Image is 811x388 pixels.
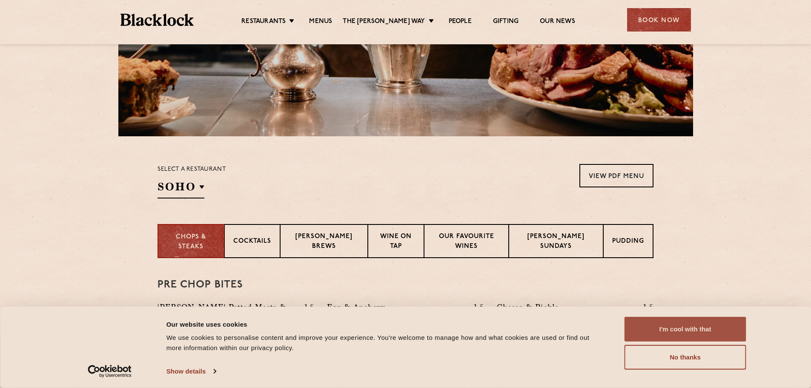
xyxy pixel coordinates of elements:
[166,319,605,329] div: Our website uses cookies
[72,365,147,378] a: Usercentrics Cookiebot - opens in a new window
[166,365,216,378] a: Show details
[158,279,653,290] h3: Pre Chop Bites
[158,301,299,325] p: [PERSON_NAME] Potted Meats & [PERSON_NAME]
[343,17,425,27] a: The [PERSON_NAME] Way
[377,232,415,252] p: Wine on Tap
[579,164,653,187] a: View PDF Menu
[309,17,332,27] a: Menus
[158,179,204,198] h2: SOHO
[493,17,519,27] a: Gifting
[120,14,194,26] img: BL_Textured_Logo-footer-cropped.svg
[625,317,746,342] button: I'm cool with that
[449,17,472,27] a: People
[166,333,605,353] div: We use cookies to personalise content and improve your experience. You're welcome to manage how a...
[612,237,644,247] p: Pudding
[241,17,286,27] a: Restaurants
[625,345,746,370] button: No thanks
[433,232,500,252] p: Our favourite wines
[639,302,653,313] p: 1.5
[327,301,389,313] p: Egg & Anchovy
[470,302,484,313] p: 1.5
[167,233,215,252] p: Chops & Steaks
[289,232,359,252] p: [PERSON_NAME] Brews
[233,237,271,247] p: Cocktails
[300,302,315,313] p: 1.5
[627,8,691,32] div: Book Now
[540,17,575,27] a: Our News
[497,301,563,313] p: Cheese & Pickle
[518,232,594,252] p: [PERSON_NAME] Sundays
[158,164,226,175] p: Select a restaurant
